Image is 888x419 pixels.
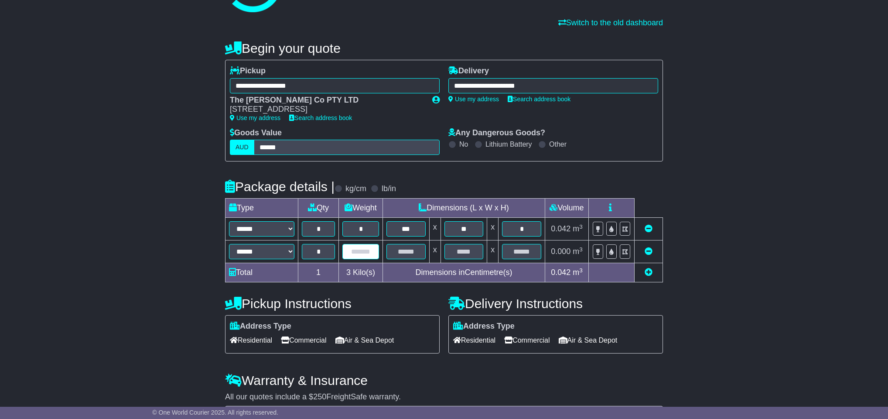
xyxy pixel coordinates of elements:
[448,96,499,103] a: Use my address
[453,333,495,347] span: Residential
[487,218,499,240] td: x
[298,263,339,282] td: 1
[453,322,515,331] label: Address Type
[508,96,570,103] a: Search address book
[579,223,583,230] sup: 3
[573,247,583,256] span: m
[383,199,545,218] td: Dimensions (L x W x H)
[645,268,652,277] a: Add new item
[549,140,567,148] label: Other
[504,333,550,347] span: Commercial
[448,128,545,138] label: Any Dangerous Goods?
[346,268,351,277] span: 3
[225,296,440,311] h4: Pickup Instructions
[487,240,499,263] td: x
[545,199,588,218] td: Volume
[225,199,298,218] td: Type
[281,333,326,347] span: Commercial
[298,199,339,218] td: Qty
[429,240,441,263] td: x
[230,114,280,121] a: Use my address
[459,140,468,148] label: No
[382,184,396,194] label: lb/in
[225,263,298,282] td: Total
[339,263,383,282] td: Kilo(s)
[573,224,583,233] span: m
[230,333,272,347] span: Residential
[339,199,383,218] td: Weight
[448,66,489,76] label: Delivery
[551,268,570,277] span: 0.042
[225,373,663,388] h4: Warranty & Insurance
[579,267,583,274] sup: 3
[551,224,570,233] span: 0.042
[225,41,663,55] h4: Begin your quote
[558,18,663,27] a: Switch to the old dashboard
[230,322,291,331] label: Address Type
[289,114,352,121] a: Search address book
[230,96,424,105] div: The [PERSON_NAME] Co PTY LTD
[230,66,266,76] label: Pickup
[230,140,254,155] label: AUD
[225,179,335,194] h4: Package details |
[225,392,663,402] div: All our quotes include a $ FreightSafe warranty.
[335,333,394,347] span: Air & Sea Depot
[645,224,652,233] a: Remove this item
[485,140,532,148] label: Lithium Battery
[645,247,652,256] a: Remove this item
[551,247,570,256] span: 0.000
[345,184,366,194] label: kg/cm
[230,128,282,138] label: Goods Value
[313,392,326,401] span: 250
[448,296,663,311] h4: Delivery Instructions
[383,263,545,282] td: Dimensions in Centimetre(s)
[559,333,618,347] span: Air & Sea Depot
[230,105,424,114] div: [STREET_ADDRESS]
[579,246,583,253] sup: 3
[573,268,583,277] span: m
[429,218,441,240] td: x
[152,409,278,416] span: © One World Courier 2025. All rights reserved.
